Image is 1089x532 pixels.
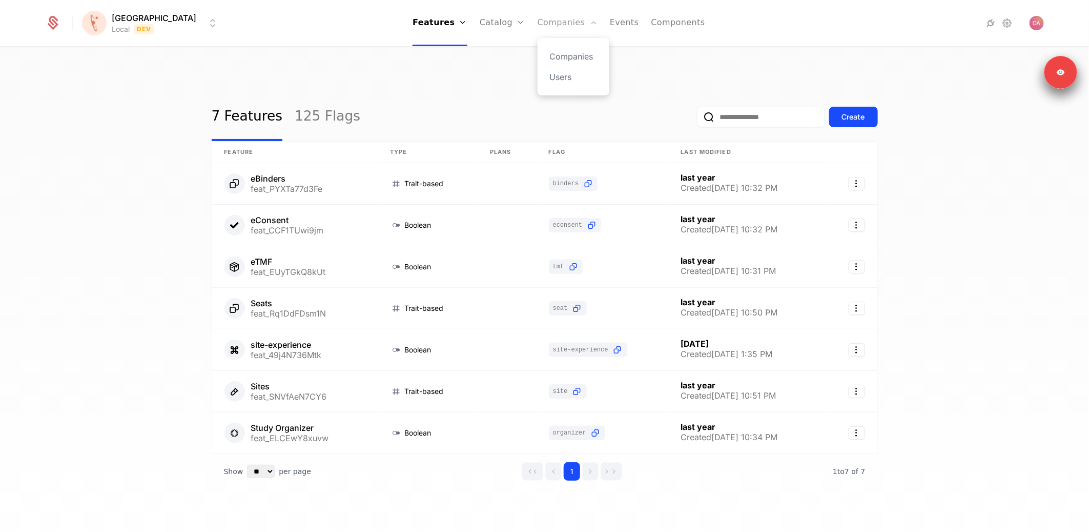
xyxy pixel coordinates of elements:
span: [GEOGRAPHIC_DATA] [112,12,196,24]
button: Go to last page [601,462,622,481]
button: Select action [849,302,865,315]
button: Go to page 1 [564,462,580,481]
span: 7 [833,467,865,476]
a: Settings [1001,17,1013,29]
th: Feature [212,142,378,163]
div: Local [112,24,130,34]
button: Select action [849,260,865,273]
span: Dev [134,24,155,34]
div: Create [842,112,865,122]
span: 1 to 7 of [833,467,860,476]
img: Danilo Andjelic [1030,16,1044,30]
span: Show [224,466,243,477]
button: Select action [849,385,865,398]
span: per page [279,466,311,477]
th: Type [378,142,478,163]
button: Select action [849,426,865,440]
button: Select action [849,219,865,232]
a: Companies [550,50,597,63]
th: Flag [537,142,669,163]
a: Integrations [984,17,997,29]
button: Go to next page [582,462,599,481]
button: Open user button [1030,16,1044,30]
button: Go to first page [522,462,543,481]
img: Florence [82,11,107,35]
a: 7 Features [212,93,283,141]
button: Select action [849,343,865,357]
th: Last Modified [669,142,825,163]
a: Users [550,71,597,83]
button: Select environment [85,12,219,34]
a: 125 Flags [295,93,360,141]
button: Select action [849,177,865,190]
button: Create [829,107,878,127]
div: Table pagination [212,454,878,489]
button: Go to previous page [545,462,562,481]
select: Select page size [247,465,275,478]
div: Page navigation [522,462,622,481]
th: Plans [478,142,537,163]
